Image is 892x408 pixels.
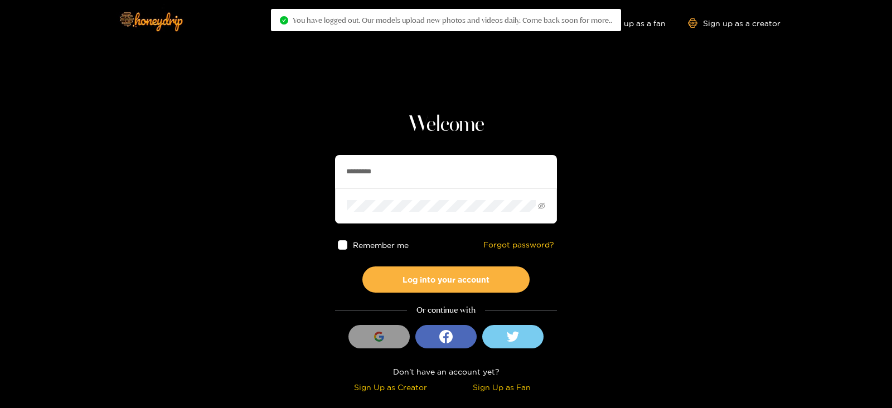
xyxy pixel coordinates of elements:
[538,202,545,210] span: eye-invisible
[353,241,409,249] span: Remember me
[589,18,666,28] a: Sign up as a fan
[688,18,780,28] a: Sign up as a creator
[280,16,288,25] span: check-circle
[335,365,557,378] div: Don't have an account yet?
[483,240,554,250] a: Forgot password?
[335,111,557,138] h1: Welcome
[362,266,530,293] button: Log into your account
[293,16,612,25] span: You have logged out. Our models upload new photos and videos daily. Come back soon for more..
[449,381,554,394] div: Sign Up as Fan
[338,381,443,394] div: Sign Up as Creator
[335,304,557,317] div: Or continue with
